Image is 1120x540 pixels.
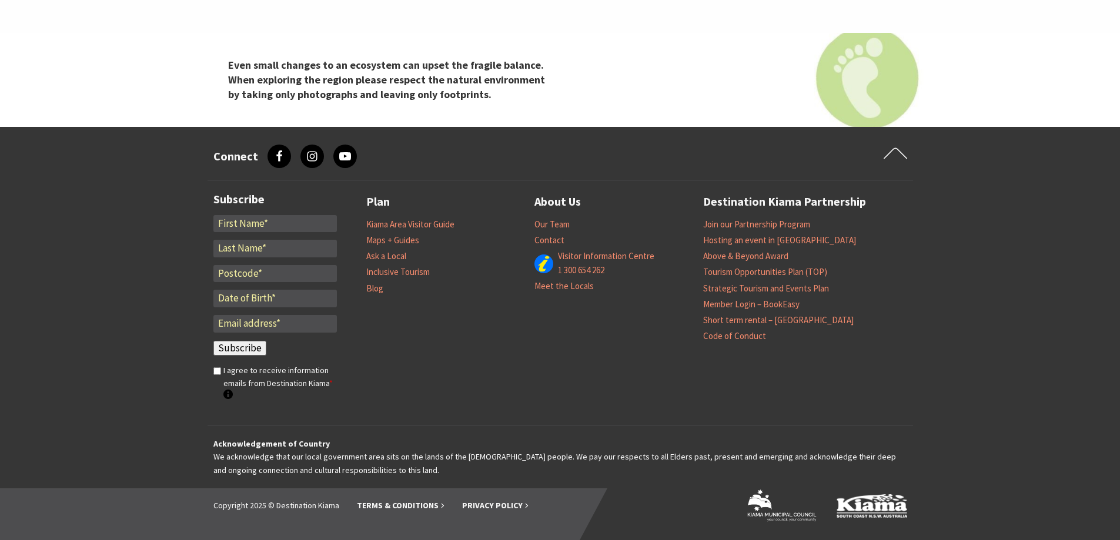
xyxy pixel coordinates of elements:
[703,298,800,310] a: Member Login – BookEasy
[357,500,444,511] a: Terms & Conditions
[213,438,330,449] strong: Acknowledgement of Country
[213,499,339,512] li: Copyright 2025 © Destination Kiama
[558,264,604,276] a: 1 300 654 262
[213,215,337,233] input: First Name*
[837,494,907,518] img: Kiama Logo
[366,234,419,246] a: Maps + Guides
[213,290,337,307] input: Date of Birth*
[703,283,829,294] a: Strategic Tourism and Events Plan
[534,280,594,292] a: Meet the Locals
[213,437,907,477] p: We acknowledge that our local government area sits on the lands of the [DEMOGRAPHIC_DATA] people....
[213,149,258,163] h3: Connect
[366,219,454,230] a: Kiama Area Visitor Guide
[213,341,266,356] input: Subscribe
[223,364,337,403] label: I agree to receive information emails from Destination Kiama
[534,192,581,212] a: About Us
[703,234,856,246] a: Hosting an event in [GEOGRAPHIC_DATA]
[228,58,545,101] strong: Even small changes to an ecosystem can upset the fragile balance. When exploring the region pleas...
[703,219,810,230] a: Join our Partnership Program
[462,500,529,511] a: Privacy Policy
[213,192,337,206] h3: Subscribe
[366,266,430,278] a: Inclusive Tourism
[703,314,854,342] a: Short term rental – [GEOGRAPHIC_DATA] Code of Conduct
[366,250,406,262] a: Ask a Local
[703,192,866,212] a: Destination Kiama Partnership
[213,315,337,333] input: Email address*
[703,250,788,262] a: Above & Beyond Award
[213,240,337,257] input: Last Name*
[213,265,337,283] input: Postcode*
[703,266,827,278] a: Tourism Opportunities Plan (TOP)
[558,250,654,262] a: Visitor Information Centre
[366,283,383,294] a: Blog
[534,234,564,246] a: Contact
[534,219,570,230] a: Our Team
[366,192,390,212] a: Plan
